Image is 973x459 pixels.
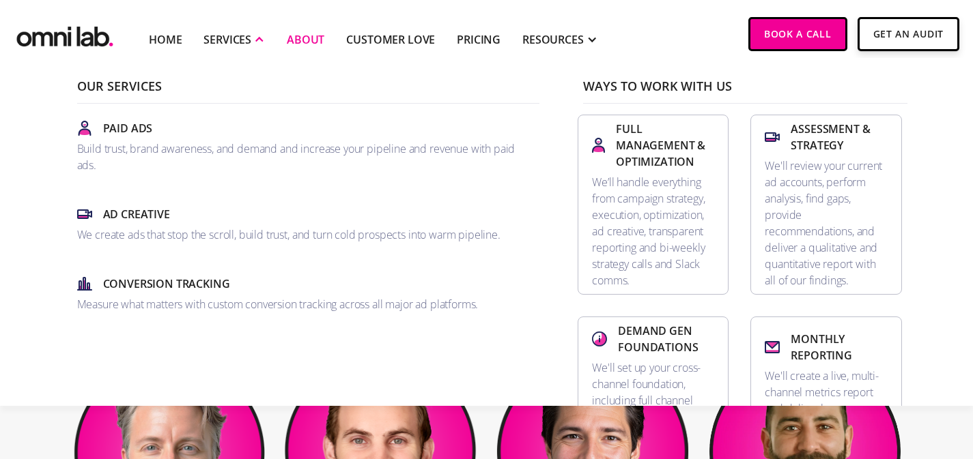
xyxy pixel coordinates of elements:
[858,17,959,51] a: Get An Audit
[616,121,714,170] p: Full Management & Optimization
[14,17,116,50] img: Omni Lab: B2B SaaS Demand Generation Agency
[592,174,714,288] p: We’ll handle everything from campaign strategy, execution, optimization, ad creative, transparent...
[203,31,251,48] div: SERVICES
[77,296,529,312] p: Measure what matters with custom conversion tracking across all major ad platforms.
[346,31,435,48] a: Customer Love
[287,31,324,48] a: About
[103,276,230,292] p: Conversion Tracking
[727,301,973,459] iframe: Chat Widget
[72,270,535,318] a: Conversion TrackingMeasure what matters with custom conversion tracking across all major ad platf...
[750,115,901,295] a: Assessment & StrategyWe'll review your current ad accounts, perform analysis, find gaps, provide ...
[77,80,540,104] p: Our Services
[578,115,729,295] a: Full Management & OptimizationWe’ll handle everything from campaign strategy, execution, optimiza...
[103,120,153,136] p: Paid Ads
[72,201,535,248] a: Ad CreativeWe create ads that stop the scroll, build trust, and turn cold prospects into warm pip...
[457,31,500,48] a: Pricing
[149,31,182,48] a: Home
[103,206,170,222] p: Ad Creative
[748,17,847,51] a: Book a Call
[77,140,529,173] p: Build trust, brand awareness, and demand and increase your pipeline and revenue with paid ads.
[72,115,535,179] a: Paid AdsBuild trust, brand awareness, and demand and increase your pipeline and revenue with paid...
[14,17,116,50] a: home
[583,80,907,104] p: Ways To Work With Us
[77,226,529,243] p: We create ads that stop the scroll, build trust, and turn cold prospects into warm pipeline.
[522,31,584,48] div: RESOURCES
[765,158,887,288] p: We'll review your current ad accounts, perform analysis, find gaps, provide recommendations, and ...
[618,323,714,355] p: Demand Gen Foundations
[791,121,887,153] p: Assessment & Strategy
